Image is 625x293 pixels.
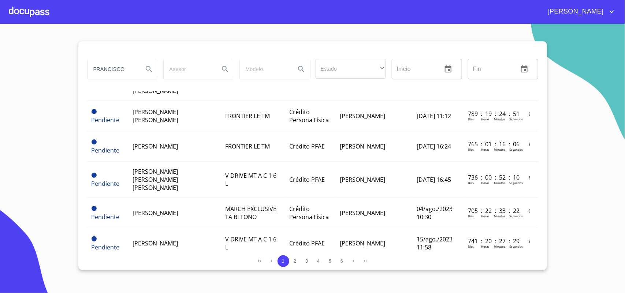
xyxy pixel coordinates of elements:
[509,181,523,185] p: Segundos
[494,147,505,151] p: Minutos
[92,213,120,221] span: Pendiente
[282,258,284,264] span: 1
[494,244,505,248] p: Minutos
[336,255,348,267] button: 6
[468,181,474,185] p: Dias
[133,239,178,247] span: [PERSON_NAME]
[225,142,270,150] span: FRONTIER LE TM
[481,117,489,121] p: Horas
[341,258,343,264] span: 6
[481,244,489,248] p: Horas
[481,147,489,151] p: Horas
[289,176,325,184] span: Crédito PFAE
[340,209,385,217] span: [PERSON_NAME]
[468,207,517,215] p: 705 : 22 : 33 : 22
[340,176,385,184] span: [PERSON_NAME]
[329,258,331,264] span: 5
[468,147,474,151] p: Dias
[509,117,523,121] p: Segundos
[481,214,489,218] p: Horas
[509,147,523,151] p: Segundos
[509,214,523,218] p: Segundos
[92,146,120,154] span: Pendiente
[417,205,453,221] span: 04/ago./2023 10:30
[417,176,451,184] span: [DATE] 16:45
[294,258,296,264] span: 2
[340,142,385,150] span: [PERSON_NAME]
[289,239,325,247] span: Crédito PFAE
[133,142,178,150] span: [PERSON_NAME]
[278,255,289,267] button: 1
[468,173,517,181] p: 736 : 00 : 52 : 10
[481,181,489,185] p: Horas
[417,142,451,150] span: [DATE] 16:24
[468,140,517,148] p: 765 : 01 : 16 : 06
[468,244,474,248] p: Dias
[468,117,474,121] p: Dias
[225,112,270,120] span: FRONTIER LE TM
[494,117,505,121] p: Minutos
[92,243,120,251] span: Pendiente
[92,109,97,114] span: Pendiente
[468,237,517,245] p: 741 : 20 : 27 : 29
[317,258,320,264] span: 4
[468,214,474,218] p: Dias
[92,180,120,188] span: Pendiente
[216,60,234,78] button: Search
[133,108,178,124] span: [PERSON_NAME] [PERSON_NAME]
[289,255,301,267] button: 2
[468,110,517,118] p: 789 : 19 : 24 : 51
[340,112,385,120] span: [PERSON_NAME]
[305,258,308,264] span: 3
[289,142,325,150] span: Crédito PFAE
[140,60,158,78] button: Search
[225,235,276,251] span: V DRIVE MT A C 1 6 L
[301,255,313,267] button: 3
[494,181,505,185] p: Minutos
[133,168,178,192] span: [PERSON_NAME] [PERSON_NAME] [PERSON_NAME]
[542,6,607,18] span: [PERSON_NAME]
[92,139,97,144] span: Pendiente
[92,206,97,211] span: Pendiente
[133,209,178,217] span: [PERSON_NAME]
[289,205,329,221] span: Crédito Persona Física
[509,244,523,248] p: Segundos
[313,255,324,267] button: 4
[92,116,120,124] span: Pendiente
[293,60,310,78] button: Search
[88,59,137,79] input: search
[225,205,276,221] span: MARCH EXCLUSIVE TA BI TONO
[494,214,505,218] p: Minutos
[417,112,451,120] span: [DATE] 11:12
[164,59,213,79] input: search
[92,236,97,241] span: Pendiente
[225,172,276,188] span: V DRIVE MT A C 1 6 L
[542,6,616,18] button: account of current user
[316,59,386,79] div: ​
[289,108,329,124] span: Crédito Persona Física
[324,255,336,267] button: 5
[340,239,385,247] span: [PERSON_NAME]
[92,173,97,178] span: Pendiente
[240,59,290,79] input: search
[417,235,453,251] span: 15/ago./2023 11:58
